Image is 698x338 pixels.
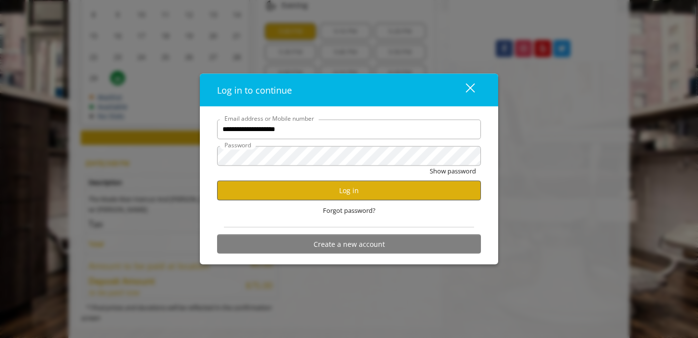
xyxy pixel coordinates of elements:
[430,166,476,176] button: Show password
[217,84,292,96] span: Log in to continue
[217,146,481,166] input: Password
[217,235,481,254] button: Create a new account
[217,181,481,200] button: Log in
[217,119,481,139] input: Email address or Mobile number
[323,205,376,215] span: Forgot password?
[447,80,481,100] button: close dialog
[454,83,474,98] div: close dialog
[220,140,256,149] label: Password
[220,113,319,123] label: Email address or Mobile number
